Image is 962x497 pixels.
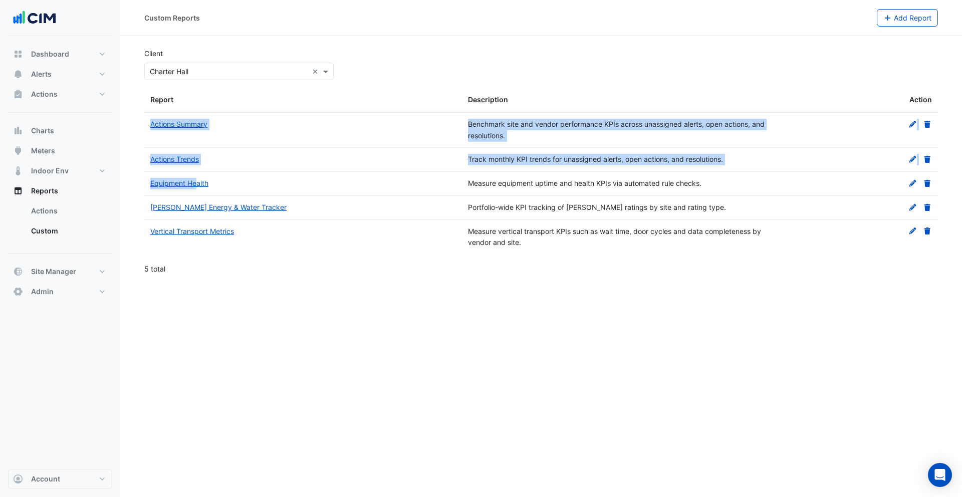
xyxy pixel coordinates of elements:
app-icon: Reports [13,186,23,196]
div: Reports [8,201,112,245]
a: Edit [908,203,917,211]
a: Delete [923,227,932,235]
a: Edit [908,120,917,128]
label: Client [144,48,163,59]
div: 5 total [144,257,938,282]
a: Edit [908,179,917,187]
img: Company Logo [12,8,57,28]
span: Action [909,94,932,106]
span: Add Report [894,14,931,22]
span: Alerts [31,69,52,79]
button: Add Report [877,9,938,27]
app-icon: Site Manager [13,267,23,277]
a: Vertical Transport Metrics [150,227,234,235]
button: Actions [8,84,112,104]
div: Measure equipment uptime and health KPIs via automated rule checks. [468,178,774,189]
div: Measure vertical transport KPIs such as wait time, door cycles and data completeness by vendor an... [468,226,774,249]
button: Reports [8,181,112,201]
span: Description [468,95,508,104]
button: Indoor Env [8,161,112,181]
a: Delete [923,155,932,163]
app-icon: Indoor Env [13,166,23,176]
button: Charts [8,121,112,141]
a: Edit [908,227,917,235]
a: Actions [23,201,112,221]
span: Meters [31,146,55,156]
span: Admin [31,287,54,297]
app-icon: Charts [13,126,23,136]
a: Delete [923,203,932,211]
div: Portfolio-wide KPI tracking of [PERSON_NAME] ratings by site and rating type. [468,202,774,213]
a: Delete [923,179,932,187]
a: Actions Trends [150,155,199,163]
a: Edit [908,155,917,163]
button: Meters [8,141,112,161]
app-icon: Meters [13,146,23,156]
span: Actions [31,89,58,99]
span: Charts [31,126,54,136]
span: Indoor Env [31,166,69,176]
div: Custom Reports [144,13,200,23]
span: Clear [312,66,321,77]
span: Site Manager [31,267,76,277]
a: Delete [923,120,932,128]
span: Report [150,95,173,104]
button: Account [8,469,112,489]
div: Track monthly KPI trends for unassigned alerts, open actions, and resolutions. [468,154,774,165]
a: Actions Summary [150,120,207,128]
a: Equipment Health [150,179,208,187]
app-icon: Alerts [13,69,23,79]
button: Dashboard [8,44,112,64]
button: Site Manager [8,262,112,282]
button: Admin [8,282,112,302]
button: Alerts [8,64,112,84]
a: [PERSON_NAME] Energy & Water Tracker [150,203,287,211]
app-icon: Dashboard [13,49,23,59]
div: Open Intercom Messenger [928,463,952,487]
app-icon: Admin [13,287,23,297]
span: Account [31,474,60,484]
div: Benchmark site and vendor performance KPIs across unassigned alerts, open actions, and resolutions. [468,119,774,142]
a: Custom [23,221,112,241]
app-icon: Actions [13,89,23,99]
span: Dashboard [31,49,69,59]
span: Reports [31,186,58,196]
